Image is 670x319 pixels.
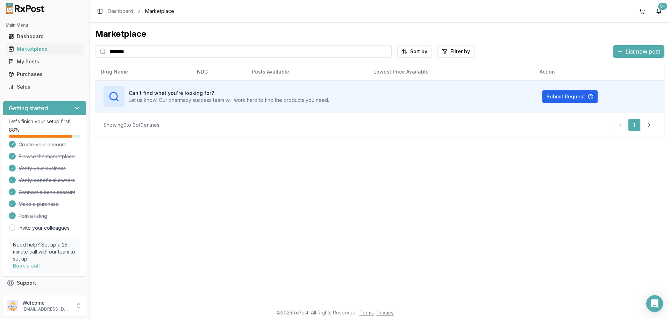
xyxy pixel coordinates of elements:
[17,292,41,299] span: Feedback
[13,263,40,269] a: Book a call
[191,63,246,80] th: NDC
[95,28,664,40] div: Marketplace
[8,58,81,65] div: My Posts
[246,63,368,80] th: Posts Available
[129,97,329,104] p: Let us know! Our pharmacy success team will work hard to find the products you need.
[3,289,86,302] button: Feedback
[3,277,86,289] button: Support
[613,49,664,56] a: List new post
[613,45,664,58] button: List new post
[359,310,374,315] a: Terms
[19,165,66,172] span: Verify your business
[3,31,86,42] button: Dashboard
[8,33,81,40] div: Dashboard
[3,81,86,92] button: Sales
[377,310,394,315] a: Privacy
[437,45,475,58] button: Filter by
[129,90,329,97] h3: Can't find what you're looking for?
[22,299,71,306] p: Welcome
[19,177,75,184] span: Verify beneficial owners
[19,213,47,220] span: Post a listing
[19,141,66,148] span: Create your account
[6,43,84,55] a: Marketplace
[658,3,667,10] div: 9+
[646,295,663,312] div: Open Intercom Messenger
[3,43,86,55] button: Marketplace
[8,83,81,90] div: Sales
[95,63,191,80] th: Drug Name
[19,201,59,208] span: Make a purchase
[6,68,84,81] a: Purchases
[397,45,432,58] button: Sort by
[8,71,81,78] div: Purchases
[3,56,86,67] button: My Posts
[9,104,48,112] h3: Getting started
[626,47,660,56] span: List new post
[614,119,656,131] nav: pagination
[108,8,174,15] nav: breadcrumb
[108,8,133,15] a: Dashboard
[368,63,534,80] th: Lowest Price Available
[642,119,656,131] a: Go to next page
[542,90,598,103] button: Submit Request
[6,30,84,43] a: Dashboard
[19,189,75,196] span: Connect a bank account
[9,118,80,125] p: Let's finish your setup first!
[6,81,84,93] a: Sales
[8,46,81,53] div: Marketplace
[13,241,76,262] p: Need help? Set up a 25 minute call with our team to set up.
[410,48,427,55] span: Sort by
[3,69,86,80] button: Purchases
[534,63,664,80] th: Action
[104,122,159,129] div: Showing 0 to 0 of 0 entries
[19,224,70,231] a: Invite your colleagues
[628,119,641,131] a: 1
[22,306,71,312] p: [EMAIL_ADDRESS][DOMAIN_NAME]
[9,126,20,133] span: 88 %
[145,8,174,15] span: Marketplace
[3,3,48,14] img: RxPost Logo
[653,6,664,17] button: 9+
[450,48,470,55] span: Filter by
[7,300,18,311] img: User avatar
[6,22,84,28] h2: Main Menu
[19,153,75,160] span: Browse the marketplace
[6,55,84,68] a: My Posts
